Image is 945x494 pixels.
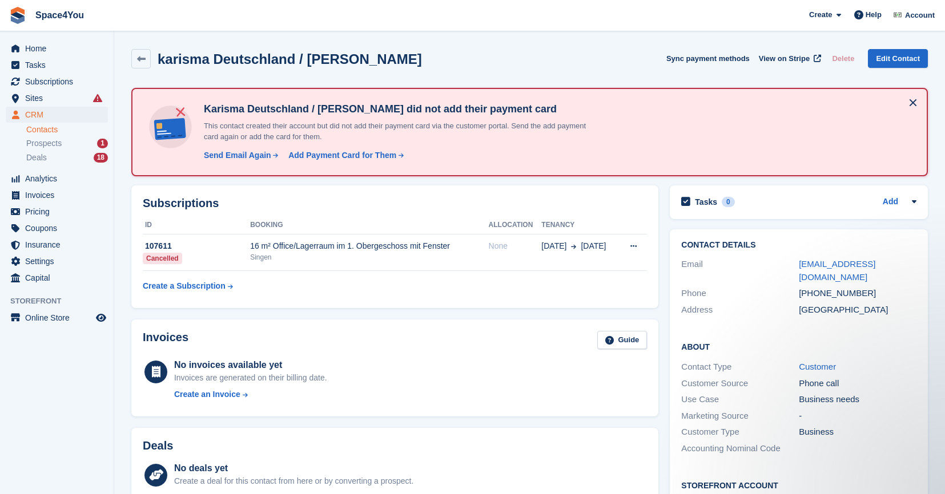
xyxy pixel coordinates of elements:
[26,152,47,163] span: Deals
[681,393,799,406] div: Use Case
[250,216,488,234] th: Booking
[174,372,327,384] div: Invoices are generated on their billing date.
[174,461,413,475] div: No deals yet
[26,152,108,164] a: Deals 18
[866,9,882,21] span: Help
[6,107,108,123] a: menu
[6,57,108,73] a: menu
[883,196,898,209] a: Add
[94,311,108,325] a: Preview store
[489,240,542,252] div: None
[799,259,875,282] a: [EMAIL_ADDRESS][DOMAIN_NAME]
[6,204,108,220] a: menu
[681,258,799,284] div: Email
[905,10,935,21] span: Account
[143,240,250,252] div: 107611
[681,426,799,439] div: Customer Type
[146,103,195,151] img: no-card-linked-e7822e413c904bf8b177c4d89f31251c4716f9871600ec3ca5bfc59e148c83f4.svg
[799,410,916,423] div: -
[597,331,648,350] a: Guide
[666,49,750,68] button: Sync payment methods
[799,377,916,390] div: Phone call
[25,74,94,90] span: Subscriptions
[26,124,108,135] a: Contacts
[174,388,240,400] div: Create an Invoice
[6,74,108,90] a: menu
[681,377,799,390] div: Customer Source
[158,51,422,67] h2: karisma Deutschland / [PERSON_NAME]
[25,237,94,253] span: Insurance
[799,287,916,300] div: [PHONE_NUMBER]
[681,361,799,374] div: Contact Type
[26,138,62,149] span: Prospects
[6,270,108,286] a: menu
[754,49,823,68] a: View on Stripe
[25,204,94,220] span: Pricing
[681,442,799,455] div: Accounting Nominal Code
[809,9,832,21] span: Create
[174,358,327,372] div: No invoices available yet
[174,388,327,400] a: Create an Invoice
[681,287,799,300] div: Phone
[174,475,413,487] div: Create a deal for this contact from here or by converting a prospect.
[25,270,94,286] span: Capital
[25,220,94,236] span: Coupons
[10,295,114,307] span: Storefront
[204,149,271,161] div: Send Email Again
[892,9,903,21] img: Finn-Kristof Kausch
[6,41,108,56] a: menu
[541,240,566,252] span: [DATE]
[6,90,108,106] a: menu
[143,216,250,234] th: ID
[489,216,542,234] th: Allocation
[695,197,717,207] h2: Tasks
[284,149,405,161] a: Add Payment Card for Them
[25,90,94,106] span: Sites
[581,240,606,252] span: [DATE]
[25,107,94,123] span: CRM
[827,49,859,68] button: Delete
[26,137,108,149] a: Prospects 1
[31,6,89,25] a: Space4You
[94,153,108,163] div: 18
[199,120,599,143] p: This contact created their account but did not add their payment card via the customer portal. Se...
[868,49,928,68] a: Edit Contact
[799,426,916,439] div: Business
[681,479,916,491] h2: Storefront Account
[93,94,102,103] i: Smart entry sync failures have occurred
[25,57,94,73] span: Tasks
[143,197,647,210] h2: Subscriptions
[681,303,799,317] div: Address
[25,171,94,187] span: Analytics
[143,331,188,350] h2: Invoices
[199,103,599,116] h4: Karisma Deutschland / [PERSON_NAME] did not add their payment card
[25,41,94,56] span: Home
[25,310,94,326] span: Online Store
[541,216,618,234] th: Tenancy
[250,252,488,262] div: Singen
[799,303,916,317] div: [GEOGRAPHIC_DATA]
[9,7,26,24] img: stora-icon-8386f47178a22dfd0bd8f6a31ec36ba5ce8667c1dd55bd0f319d3a0aa187defe.svg
[143,439,173,452] h2: Deals
[6,220,108,236] a: menu
[143,253,182,264] div: Cancelled
[6,187,108,203] a: menu
[143,280,226,292] div: Create a Subscription
[143,276,233,297] a: Create a Subscription
[25,187,94,203] span: Invoices
[6,237,108,253] a: menu
[97,139,108,148] div: 1
[759,53,810,64] span: View on Stripe
[681,341,916,352] h2: About
[799,393,916,406] div: Business needs
[6,310,108,326] a: menu
[722,197,735,207] div: 0
[6,171,108,187] a: menu
[681,410,799,423] div: Marketing Source
[250,240,488,252] div: 16 m² Office/Lagerraum im 1. Obergeschoss mit Fenster
[799,362,836,371] a: Customer
[6,253,108,269] a: menu
[25,253,94,269] span: Settings
[288,149,396,161] div: Add Payment Card for Them
[681,241,916,250] h2: Contact Details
